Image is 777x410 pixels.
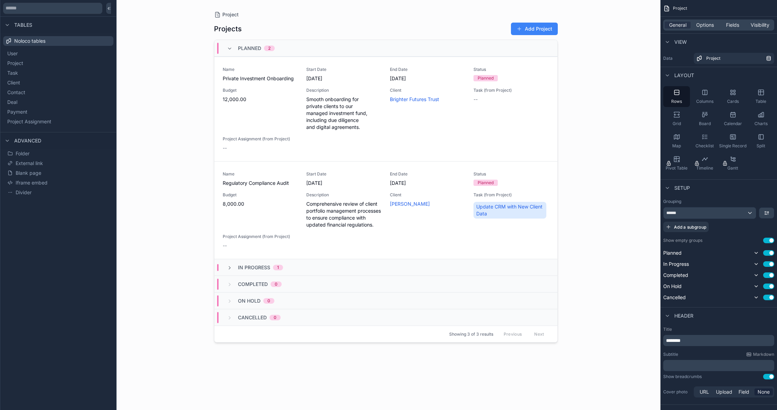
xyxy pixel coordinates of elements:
[306,75,382,82] span: [DATE]
[663,272,688,279] span: Completed
[16,170,41,177] span: Blank page
[691,86,718,107] button: Columns
[223,200,298,207] span: 8,000.00
[306,67,382,72] span: Start Date
[694,53,774,64] a: Project
[449,331,493,337] span: Showing 3 of 3 results
[238,45,261,52] span: Planned
[758,388,770,395] span: None
[223,96,298,103] span: 12,000.00
[214,24,242,34] h1: Projects
[390,192,465,198] span: Client
[691,131,718,151] button: Checklist
[674,184,690,191] span: Setup
[390,96,439,103] a: Brighter Futures Trust
[14,22,32,28] span: Tables
[390,200,430,207] a: [PERSON_NAME]
[223,242,227,249] span: --
[473,67,549,72] span: Status
[716,388,732,395] span: Upload
[238,297,261,304] span: On Hold
[727,165,738,171] span: Gantt
[719,143,746,149] span: Single Record
[672,143,681,149] span: Map
[6,158,111,168] button: External link
[16,189,32,196] span: Divider
[473,88,549,93] span: Task (from Project)
[663,352,678,357] label: Subtitle
[663,283,682,290] span: On Hold
[746,352,774,357] a: Markdown
[306,200,382,228] span: Comprehensive review of client portfolio management processes to ensure compliance with updated f...
[277,265,279,270] div: 1
[306,88,382,93] span: Description
[223,180,298,187] span: Regulatory Compliance Audit
[671,99,682,104] span: Rows
[738,388,749,395] span: Field
[7,50,18,57] span: User
[748,108,774,129] button: Charts
[6,188,111,197] button: Divider
[663,56,691,61] label: Data
[223,171,298,177] span: Name
[306,96,382,131] span: Smooth onboarding for private clients to our managed investment fund, including due diligence and...
[748,131,774,151] button: Split
[223,67,298,72] span: Name
[695,143,714,149] span: Checklist
[757,143,765,149] span: Split
[6,149,111,158] button: Folder
[274,315,276,320] div: 0
[7,118,51,125] span: Project Assignment
[663,335,774,346] div: scrollable content
[222,11,239,18] span: Project
[6,168,111,178] button: Blank page
[390,88,465,93] span: Client
[14,38,45,44] span: Noloco tables
[719,153,746,174] button: Gantt
[663,327,774,332] label: Title
[673,121,681,126] span: Grid
[663,199,681,204] label: Grouping
[663,249,682,256] span: Planned
[719,86,746,107] button: Cards
[663,86,690,107] button: Rows
[6,107,111,117] button: Payment
[666,165,688,171] span: Pivot Table
[306,180,382,187] span: [DATE]
[691,153,718,174] button: Timeline
[390,75,465,82] span: [DATE]
[691,108,718,129] button: Board
[674,39,687,46] span: View
[6,78,111,88] button: Client
[223,192,298,198] span: Budget
[268,46,271,51] div: 2
[223,88,298,93] span: Budget
[6,88,111,97] button: Contact
[306,171,382,177] span: Start Date
[674,224,706,230] span: Add a subgroup
[753,352,774,357] span: Markdown
[7,99,17,106] span: Deal
[6,58,111,68] button: Project
[719,131,746,151] button: Single Record
[511,23,558,35] a: Add Project
[674,312,693,319] span: Header
[6,178,111,188] button: Iframe embed
[473,202,546,219] a: Update CRM with New Client Data
[214,161,557,259] a: NameRegulatory Compliance AuditStart Date[DATE]End Date[DATE]StatusPlannedBudget8,000.00Descripti...
[751,22,769,28] span: Visibility
[696,22,714,28] span: Options
[663,294,686,301] span: Cancelled
[16,160,43,167] span: External link
[663,238,702,243] label: Show empty groups
[214,11,239,18] a: Project
[726,22,739,28] span: Fields
[390,67,465,72] span: End Date
[223,75,298,82] span: Private Investment Onboarding
[223,145,227,151] span: --
[700,388,709,395] span: URL
[14,137,41,144] span: Advanced
[214,57,557,161] a: NamePrivate Investment OnboardingStart Date[DATE]End Date[DATE]StatusPlannedBudget12,000.00Descri...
